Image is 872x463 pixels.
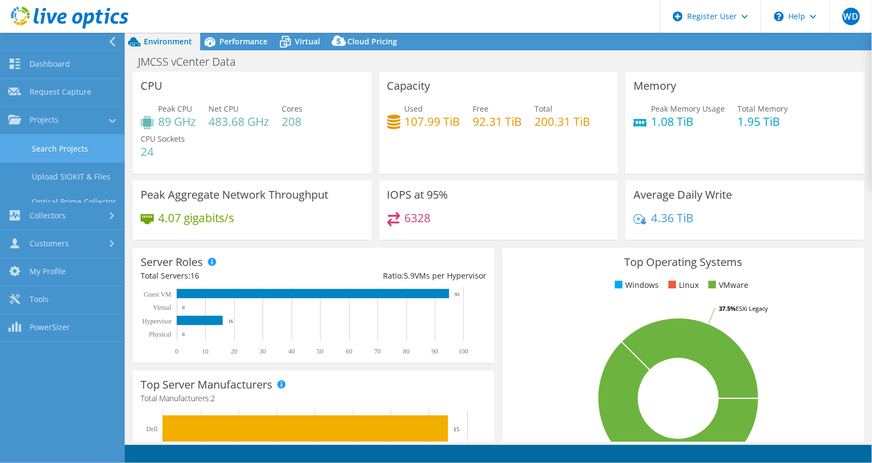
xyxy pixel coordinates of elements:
[387,189,449,201] h3: IOPS at 95%
[158,212,234,224] h4: 4.07 gigabits/s
[458,348,468,355] text: 100
[182,332,185,337] text: 0
[208,115,269,128] h4: 483.68 GHz
[175,348,178,355] text: 0
[633,80,676,92] h3: Memory
[432,348,438,355] text: 90
[144,36,192,47] span: Environment
[633,189,732,201] h3: Average Daily Write
[651,212,694,224] h4: 4.36 TiB
[219,36,268,47] span: Performance
[208,103,239,114] span: Net CPU
[141,146,185,158] h4: 24
[202,348,208,355] text: 10
[149,331,171,338] text: Physical
[141,256,203,268] h3: Server Roles
[190,270,199,281] span: 16
[473,103,489,114] span: Free
[313,270,486,282] div: Ratio: VMs per Hypervisor
[228,319,234,324] text: 16
[182,305,185,310] text: 0
[405,103,423,114] span: Used
[666,279,699,291] li: Linux
[141,189,328,201] h3: Peak Aggregate Network Throughput
[405,212,431,224] h4: 6328
[295,36,320,47] span: Virtual
[141,80,162,92] h3: CPU
[259,348,266,355] text: 30
[142,317,172,325] text: Hypervisor
[510,256,856,268] h3: Top Operating Systems
[774,11,784,21] svg: \n
[317,348,323,355] text: 50
[347,36,397,47] span: Cloud Pricing
[387,80,431,92] h3: Capacity
[736,304,768,312] tspan: ESXi Legacy
[535,115,591,128] h4: 200.31 TiB
[133,56,253,68] h1: JMCSS vCenter Data
[153,304,172,311] text: Virtual
[282,115,303,128] h4: 208
[144,291,171,298] text: Guest VM
[455,292,460,297] text: 95
[146,425,158,433] text: Dell
[231,348,237,355] text: 20
[288,348,295,355] text: 40
[141,379,272,391] h3: Top Server Manufacturers
[719,304,736,312] tspan: 37.5%
[737,103,788,114] span: Total Memory
[535,103,553,114] span: Total
[346,348,352,355] text: 60
[737,115,788,128] h4: 1.95 TiB
[651,115,725,128] h4: 1.08 TiB
[404,270,415,281] span: 5.9
[405,115,461,128] h4: 107.99 TiB
[454,426,460,432] text: 15
[651,103,725,114] span: Peak Memory Usage
[612,279,659,291] li: Windows
[141,270,313,282] div: Total Servers:
[141,134,185,144] span: CPU Sockets
[473,115,522,128] h4: 92.31 TiB
[158,115,196,128] h4: 89 GHz
[403,348,410,355] text: 80
[141,392,486,404] h4: Total Manufacturers:
[842,8,860,25] span: WD
[211,393,215,403] span: 2
[158,103,192,114] span: Peak CPU
[374,348,381,355] text: 70
[706,279,748,291] li: VMware
[282,103,303,114] span: Cores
